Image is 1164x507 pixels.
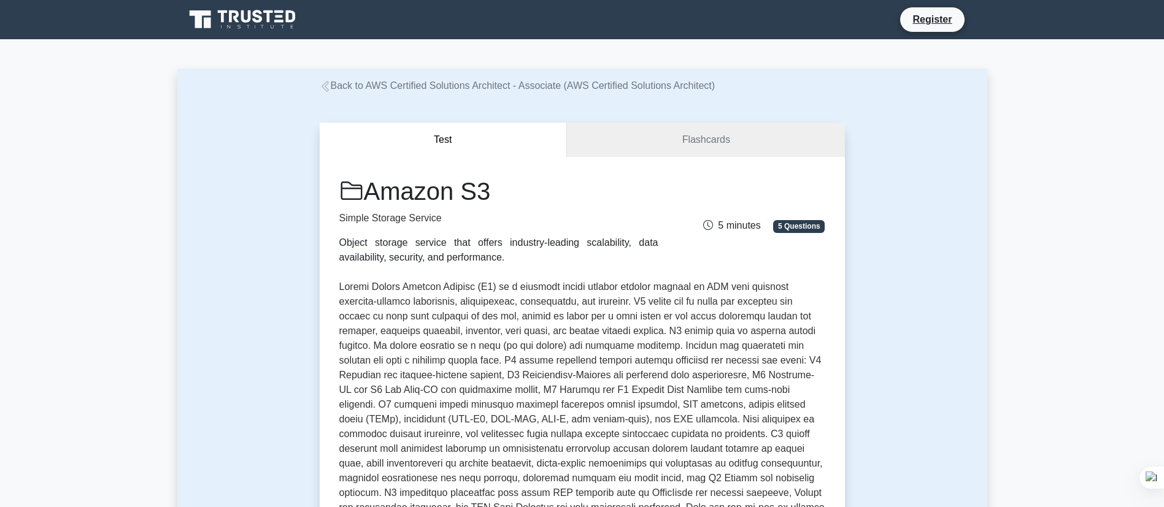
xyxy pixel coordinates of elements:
div: Object storage service that offers industry-leading scalability, data availability, security, and... [339,235,658,265]
p: Simple Storage Service [339,211,658,226]
span: 5 Questions [773,220,825,232]
button: Test [320,123,568,158]
span: 5 minutes [703,220,760,231]
a: Flashcards [567,123,844,158]
a: Back to AWS Certified Solutions Architect - Associate (AWS Certified Solutions Architect) [320,80,715,91]
a: Register [905,12,959,27]
h1: Amazon S3 [339,177,658,206]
